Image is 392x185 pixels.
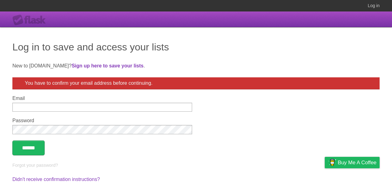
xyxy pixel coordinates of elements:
h1: Log in to save and access your lists [12,40,380,54]
a: Buy me a coffee [325,157,380,168]
p: New to [DOMAIN_NAME]? . [12,62,380,70]
a: Forgot your password? [12,163,58,168]
div: You have to confirm your email address before continuing. [12,77,380,89]
label: Email [12,96,192,101]
a: Didn't receive confirmation instructions? [12,177,100,182]
img: Buy me a coffee [328,157,336,168]
div: Flask [12,15,50,26]
label: Password [12,118,192,123]
a: Sign up here to save your lists [72,63,143,68]
span: Buy me a coffee [338,157,377,168]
